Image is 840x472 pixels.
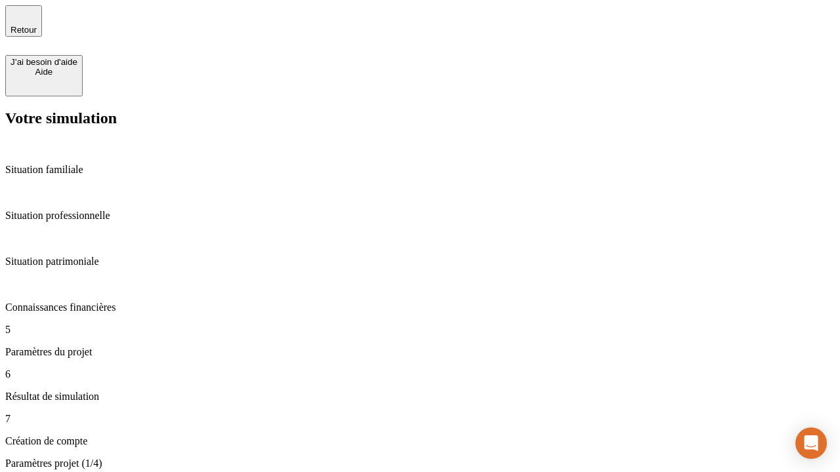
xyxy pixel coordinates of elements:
p: 7 [5,413,835,425]
p: Situation professionnelle [5,210,835,222]
p: Résultat de simulation [5,391,835,403]
p: Paramètres projet (1/4) [5,458,835,469]
p: 6 [5,368,835,380]
span: Retour [10,25,37,35]
div: J’ai besoin d'aide [10,57,77,67]
p: Paramètres du projet [5,346,835,358]
div: Aide [10,67,77,77]
button: Retour [5,5,42,37]
p: Connaissances financières [5,302,835,313]
p: Situation familiale [5,164,835,176]
h2: Votre simulation [5,109,835,127]
p: Création de compte [5,435,835,447]
p: Situation patrimoniale [5,256,835,267]
button: J’ai besoin d'aideAide [5,55,83,96]
div: Open Intercom Messenger [795,427,827,459]
p: 5 [5,324,835,336]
